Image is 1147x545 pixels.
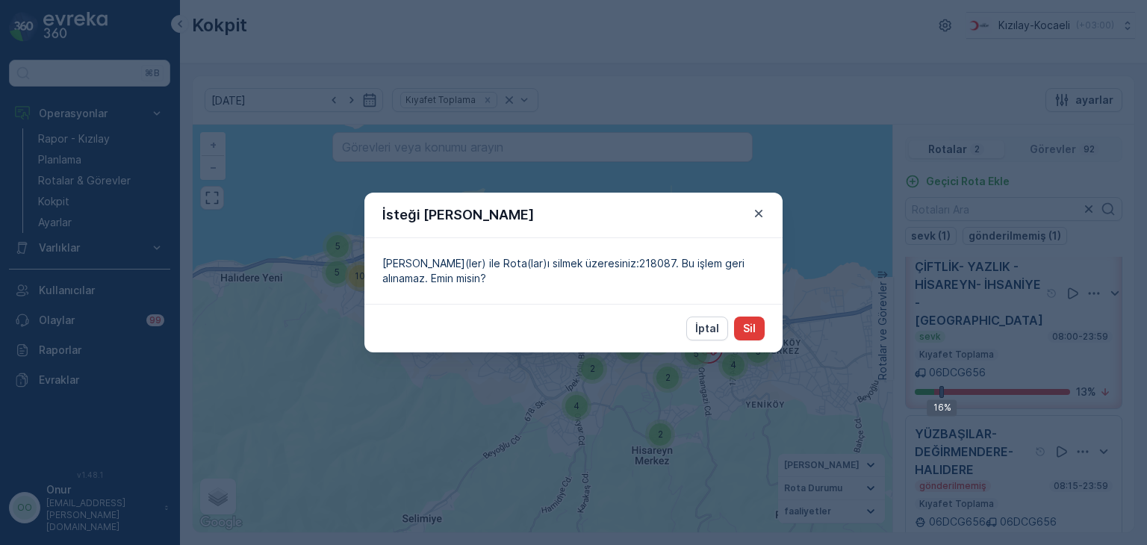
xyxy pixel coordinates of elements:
[382,205,534,225] p: İsteği [PERSON_NAME]
[695,321,719,336] p: İptal
[382,256,765,286] p: [PERSON_NAME](ler) ile Rota(lar)ı silmek üzeresiniz:218087. Bu işlem geri alınamaz. Emin misin?
[927,399,957,416] div: 16%
[743,321,756,336] p: Sil
[686,317,728,340] button: İptal
[734,317,765,340] button: Sil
